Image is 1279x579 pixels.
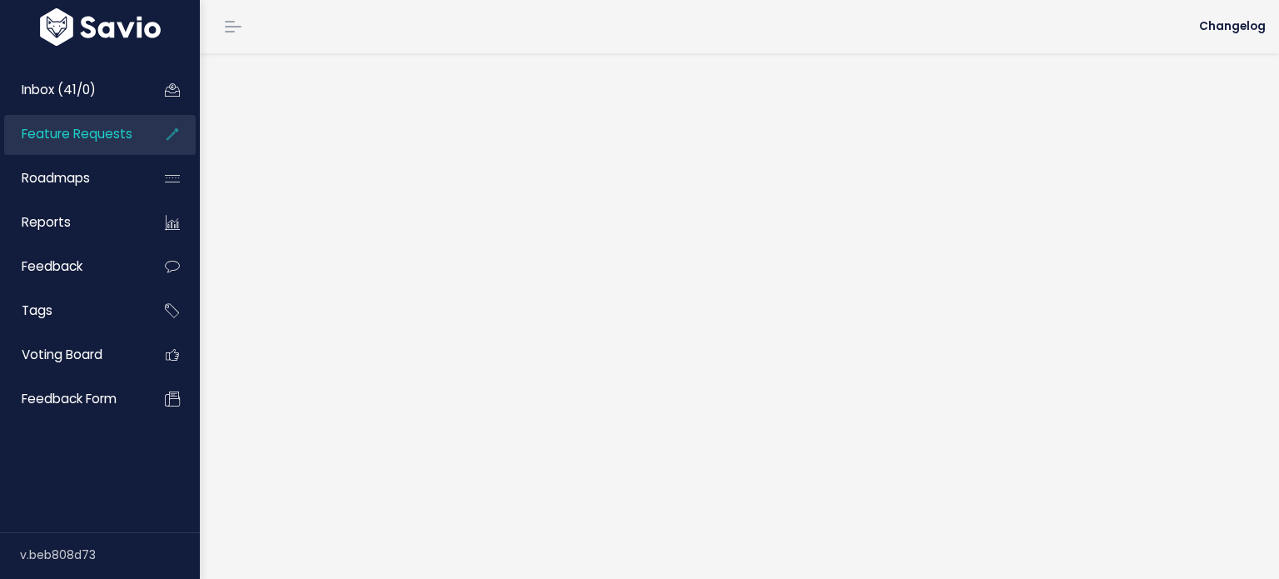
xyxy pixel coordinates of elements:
[22,257,82,275] span: Feedback
[4,247,138,286] a: Feedback
[4,292,138,330] a: Tags
[4,380,138,418] a: Feedback form
[22,302,52,319] span: Tags
[4,115,138,153] a: Feature Requests
[20,533,200,577] div: v.beb808d73
[4,336,138,374] a: Voting Board
[22,346,102,363] span: Voting Board
[1199,21,1266,32] span: Changelog
[22,81,96,98] span: Inbox (41/0)
[22,125,132,142] span: Feature Requests
[22,213,71,231] span: Reports
[36,8,165,46] img: logo-white.9d6f32f41409.svg
[4,203,138,242] a: Reports
[4,71,138,109] a: Inbox (41/0)
[4,159,138,197] a: Roadmaps
[22,390,117,407] span: Feedback form
[22,169,90,187] span: Roadmaps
